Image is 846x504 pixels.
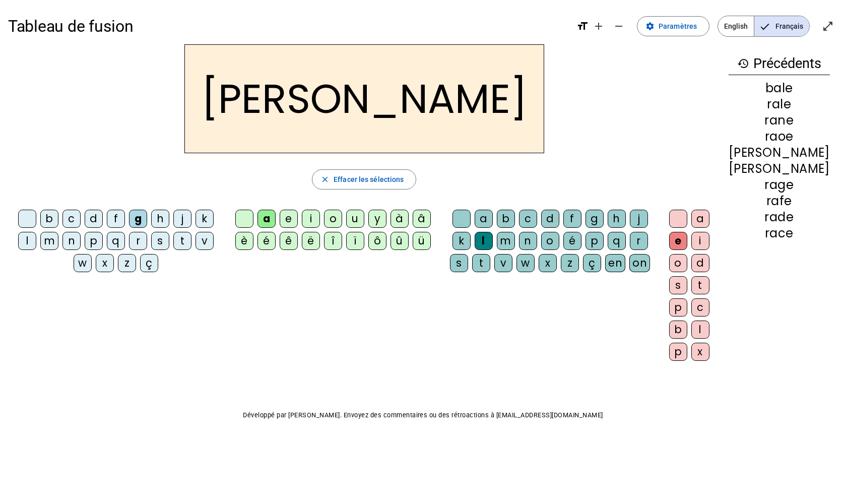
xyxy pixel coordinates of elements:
[475,210,493,228] div: a
[737,57,749,70] mat-icon: history
[346,210,364,228] div: u
[302,210,320,228] div: i
[729,163,830,175] div: [PERSON_NAME]
[629,254,650,272] div: on
[129,210,147,228] div: g
[589,16,609,36] button: Augmenter la taille de la police
[718,16,810,37] mat-button-toggle-group: Language selection
[519,210,537,228] div: c
[718,16,754,36] span: English
[729,114,830,127] div: rane
[605,254,625,272] div: en
[324,210,342,228] div: o
[280,232,298,250] div: ê
[691,298,709,317] div: c
[519,232,537,250] div: n
[691,343,709,361] div: x
[107,210,125,228] div: f
[729,147,830,159] div: [PERSON_NAME]
[585,232,604,250] div: p
[475,232,493,250] div: l
[576,20,589,32] mat-icon: format_size
[8,409,838,421] p: Développé par [PERSON_NAME]. Envoyez des commentaires ou des rétroactions à [EMAIL_ADDRESS][DOMAI...
[609,16,629,36] button: Diminuer la taille de la police
[669,254,687,272] div: o
[107,232,125,250] div: q
[691,210,709,228] div: a
[608,210,626,228] div: h
[608,232,626,250] div: q
[691,321,709,339] div: l
[659,20,697,32] span: Paramètres
[96,254,114,272] div: x
[62,210,81,228] div: c
[151,210,169,228] div: h
[85,232,103,250] div: p
[85,210,103,228] div: d
[494,254,512,272] div: v
[729,179,830,191] div: rage
[563,210,581,228] div: f
[583,254,601,272] div: ç
[368,210,386,228] div: y
[8,10,568,42] h1: Tableau de fusion
[669,232,687,250] div: e
[40,232,58,250] div: m
[637,16,709,36] button: Paramètres
[497,232,515,250] div: m
[450,254,468,272] div: s
[630,210,648,228] div: j
[561,254,579,272] div: z
[391,232,409,250] div: û
[691,276,709,294] div: t
[516,254,535,272] div: w
[196,210,214,228] div: k
[729,52,830,75] h3: Précédents
[118,254,136,272] div: z
[173,210,191,228] div: j
[129,232,147,250] div: r
[413,232,431,250] div: ü
[62,232,81,250] div: n
[235,232,253,250] div: è
[302,232,320,250] div: ë
[472,254,490,272] div: t
[18,232,36,250] div: l
[585,210,604,228] div: g
[497,210,515,228] div: b
[630,232,648,250] div: r
[541,210,559,228] div: d
[613,20,625,32] mat-icon: remove
[729,195,830,207] div: rafe
[257,232,276,250] div: é
[691,254,709,272] div: d
[729,131,830,143] div: raoe
[280,210,298,228] div: e
[729,82,830,94] div: bale
[140,254,158,272] div: ç
[184,44,544,153] h2: [PERSON_NAME]
[729,98,830,110] div: rale
[818,16,838,36] button: Entrer en plein écran
[391,210,409,228] div: à
[368,232,386,250] div: ô
[257,210,276,228] div: a
[593,20,605,32] mat-icon: add
[173,232,191,250] div: t
[691,232,709,250] div: i
[151,232,169,250] div: s
[669,321,687,339] div: b
[312,169,416,190] button: Effacer les sélections
[563,232,581,250] div: é
[669,276,687,294] div: s
[729,211,830,223] div: rade
[541,232,559,250] div: o
[729,227,830,239] div: race
[822,20,834,32] mat-icon: open_in_full
[334,173,404,185] span: Effacer les sélections
[196,232,214,250] div: v
[754,16,809,36] span: Français
[74,254,92,272] div: w
[645,22,655,31] mat-icon: settings
[669,298,687,317] div: p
